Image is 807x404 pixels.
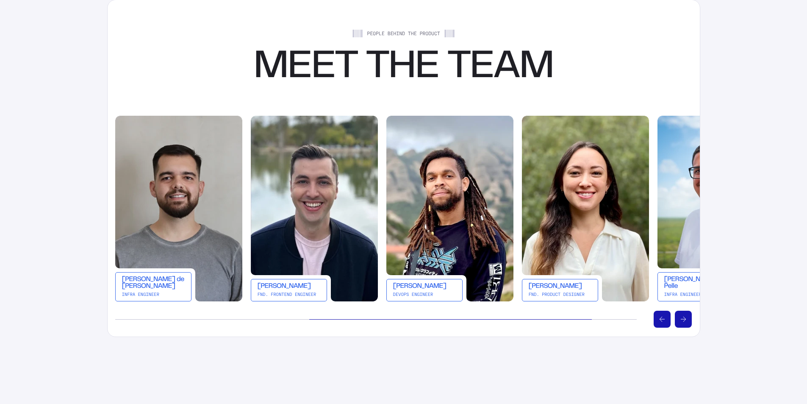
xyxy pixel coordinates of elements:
[386,116,513,301] img: headshot photo of André Araújo
[254,50,554,86] div: Meet the Team
[657,116,785,301] img: headshot photo of Rogers Pelle
[257,283,321,290] div: [PERSON_NAME]
[257,292,321,297] div: FND. Frontend Engineer
[393,292,456,297] div: DevOps Engineer
[393,283,456,290] div: [PERSON_NAME]
[654,311,671,328] button: Scroll left
[664,292,727,297] div: Infra Engineer
[115,116,242,301] img: headshot photo of Renato de Vito Castro
[675,311,692,328] button: Scroll right
[122,292,185,297] div: Infra Engineer
[122,276,185,290] div: [PERSON_NAME] de [PERSON_NAME]
[528,283,592,290] div: [PERSON_NAME]
[522,116,649,301] img: headshot photo of Becca Creger
[528,292,592,297] div: FND. Product Designer
[251,116,378,301] img: headshot photo of Zachary Williams
[664,276,727,290] div: [PERSON_NAME] Pelle
[352,30,455,37] div: People Behind the Product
